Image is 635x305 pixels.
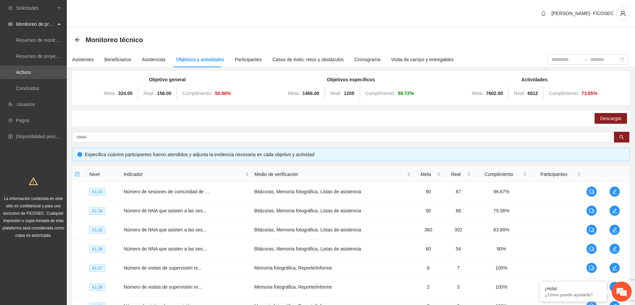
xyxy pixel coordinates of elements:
[413,259,443,278] td: 6
[124,171,244,178] span: Indicador
[609,224,620,235] button: edit
[609,186,620,197] button: edit
[330,91,341,96] span: Real:
[616,7,630,20] button: user
[521,77,548,82] strong: Actividades
[252,167,413,182] th: Medio de verificación
[446,171,466,178] span: Real
[551,11,614,16] span: [PERSON_NAME]- FICOSEC
[416,171,436,178] span: Meta
[327,77,375,82] strong: Objetivos específicos
[17,102,35,107] a: Usuarios
[252,259,413,278] td: Memoria fotográfica, Reporte/Informe
[124,265,202,271] span: Número de visitas de supervisión re...
[600,115,622,122] span: Descargar
[16,134,73,139] a: Disponibilidad presupuestal
[545,286,602,291] div: ¡Hola!
[89,226,105,234] span: A1.35
[124,189,209,194] span: Número de sesiones de comunidad de ...
[443,182,473,201] td: 87
[235,56,262,63] div: Participantes
[619,135,624,140] span: search
[609,282,620,292] button: edit
[527,91,538,96] strong: 6012
[86,34,143,45] span: Monitoreo técnico
[252,182,413,201] td: Bitácoras, Memoria fotográfica, Listas de asistencia
[124,227,206,232] span: Número de NNA que asisten a las ses...
[473,201,529,220] td: 75.56%
[8,6,13,10] span: inbox
[609,263,620,273] button: edit
[215,91,231,96] strong: 50.88 %
[610,189,620,194] span: edit
[545,292,602,297] p: ¿Cómo puedo ayudarte?
[89,188,105,196] span: A1.33
[610,246,620,251] span: edit
[89,245,105,253] span: A1.36
[473,220,529,239] td: 83.89%
[252,220,413,239] td: Bitácoras, Memoria fotográfica, Listas de asistencia
[75,172,80,177] span: check-square
[473,182,529,201] td: 96.67%
[443,220,473,239] td: 302
[514,91,525,96] span: Real:
[614,132,629,142] button: search
[473,259,529,278] td: 100%
[586,205,597,216] button: comment
[75,37,80,42] span: arrow-left
[124,246,206,251] span: Número de NNA que asisten a las ses...
[72,56,94,63] div: Asistentes
[89,207,105,215] span: A1.34
[586,186,597,197] button: comment
[610,265,620,271] span: edit
[176,56,224,63] div: Objetivos y actividades
[529,167,583,182] th: Participantes
[89,265,105,272] span: A1.37
[538,11,548,16] span: bell
[77,152,82,157] span: info-circle
[472,91,483,96] span: Meta:
[252,239,413,259] td: Bitácoras, Memoria fotográfica, Listas de asistencia
[486,91,503,96] strong: 7602.00
[391,56,454,63] div: Visita de campo y entregables
[121,167,252,182] th: Indicador
[443,278,473,297] td: 3
[609,243,620,254] button: edit
[413,220,443,239] td: 360
[104,91,116,96] span: Meta:
[16,54,88,59] a: Resumen de proyectos aprobados
[142,56,166,63] div: Asistencias
[16,86,39,91] a: Concluidos
[118,91,133,96] strong: 324.00
[344,91,354,96] strong: 1205
[302,91,319,96] strong: 1466.00
[582,57,588,62] span: to
[8,22,13,26] span: eye
[595,113,627,124] button: Descargar
[16,17,55,31] span: Monitoreo de proyectos
[16,37,65,43] a: Resumen de monitoreo
[252,278,413,297] td: Memoria fotográfica, Reporte/Informe
[144,91,155,96] span: Real:
[354,56,380,63] div: Cronograma
[586,224,597,235] button: comment
[609,205,620,216] button: edit
[182,91,212,96] span: Cumplimiento:
[617,10,629,16] span: user
[473,278,529,297] td: 100%
[365,91,395,96] span: Cumplimiento:
[443,259,473,278] td: 7
[473,167,529,182] th: Cumplimiento
[105,56,131,63] div: Beneficiarios
[610,208,620,213] span: edit
[16,118,29,123] a: Pagos
[273,56,344,63] div: Casos de éxito, retos y obstáculos
[610,284,620,290] span: edit
[443,239,473,259] td: 54
[413,182,443,201] td: 90
[252,201,413,220] td: Bitácoras, Memoria fotográfica, Listas de asistencia
[582,57,588,62] span: swap-right
[443,167,473,182] th: Real
[413,167,443,182] th: Meta
[443,201,473,220] td: 68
